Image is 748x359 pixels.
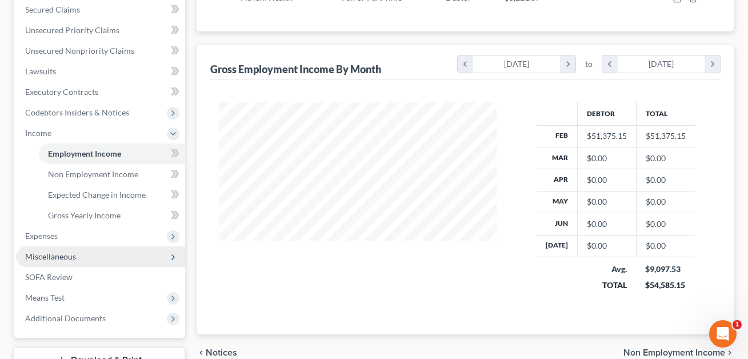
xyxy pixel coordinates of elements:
[39,164,185,185] a: Non Employment Income
[537,191,578,213] th: May
[645,280,686,291] div: $54,585.15
[25,231,58,241] span: Expenses
[25,293,65,302] span: Means Test
[25,313,106,323] span: Additional Documents
[458,55,473,73] i: chevron_left
[16,82,185,102] a: Executory Contracts
[623,348,725,357] span: Non Employment Income
[39,205,185,226] a: Gross Yearly Income
[25,5,80,14] span: Secured Claims
[602,55,618,73] i: chevron_left
[197,348,206,357] i: chevron_left
[48,149,121,158] span: Employment Income
[725,348,734,357] i: chevron_right
[709,320,737,348] iframe: Intercom live chat
[586,280,627,291] div: TOTAL
[636,125,695,147] td: $51,375.15
[618,55,705,73] div: [DATE]
[39,185,185,205] a: Expected Change in Income
[39,143,185,164] a: Employment Income
[537,169,578,191] th: Apr
[636,191,695,213] td: $0.00
[560,55,575,73] i: chevron_right
[587,174,627,186] div: $0.00
[733,320,742,329] span: 1
[473,55,561,73] div: [DATE]
[16,41,185,61] a: Unsecured Nonpriority Claims
[25,252,76,261] span: Miscellaneous
[25,107,129,117] span: Codebtors Insiders & Notices
[16,61,185,82] a: Lawsuits
[587,218,627,230] div: $0.00
[636,169,695,191] td: $0.00
[537,235,578,257] th: [DATE]
[537,125,578,147] th: Feb
[25,272,73,282] span: SOFA Review
[25,66,56,76] span: Lawsuits
[587,196,627,208] div: $0.00
[636,213,695,235] td: $0.00
[48,169,138,179] span: Non Employment Income
[48,210,121,220] span: Gross Yearly Income
[577,102,636,125] th: Debtor
[636,147,695,169] td: $0.00
[585,58,593,70] span: to
[16,20,185,41] a: Unsecured Priority Claims
[537,147,578,169] th: Mar
[587,240,627,252] div: $0.00
[48,190,146,200] span: Expected Change in Income
[705,55,720,73] i: chevron_right
[206,348,237,357] span: Notices
[25,87,98,97] span: Executory Contracts
[210,62,381,76] div: Gross Employment Income By Month
[25,46,134,55] span: Unsecured Nonpriority Claims
[586,264,627,275] div: Avg.
[636,102,695,125] th: Total
[537,213,578,235] th: Jun
[636,235,695,257] td: $0.00
[25,25,119,35] span: Unsecured Priority Claims
[623,348,734,357] button: Non Employment Income chevron_right
[587,130,627,142] div: $51,375.15
[25,128,51,138] span: Income
[645,264,686,275] div: $9,097.53
[16,267,185,288] a: SOFA Review
[587,153,627,164] div: $0.00
[197,348,237,357] button: chevron_left Notices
